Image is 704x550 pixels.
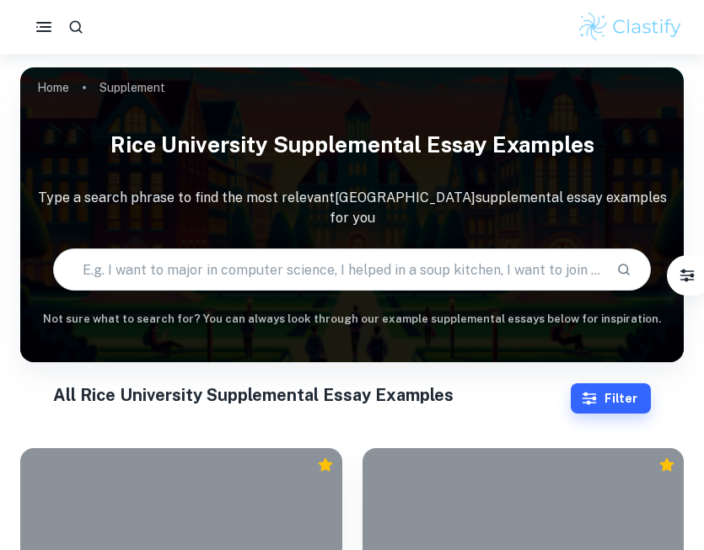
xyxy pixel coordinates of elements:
h1: Rice University Supplemental Essay Examples [20,121,684,168]
p: Type a search phrase to find the most relevant [GEOGRAPHIC_DATA] supplemental essay examples for you [20,188,684,228]
input: E.g. I want to major in computer science, I helped in a soup kitchen, I want to join the debate t... [54,246,602,293]
button: Filter [670,259,704,292]
h6: Not sure what to search for? You can always look through our example supplemental essays below fo... [20,311,684,328]
div: Premium [317,457,334,473]
p: Supplement [99,78,165,97]
a: Home [37,76,69,99]
img: Clastify logo [577,10,684,44]
button: Filter [571,383,651,414]
h1: All Rice University Supplemental Essay Examples [53,382,570,408]
button: Search [610,255,638,284]
div: Premium [658,457,675,473]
